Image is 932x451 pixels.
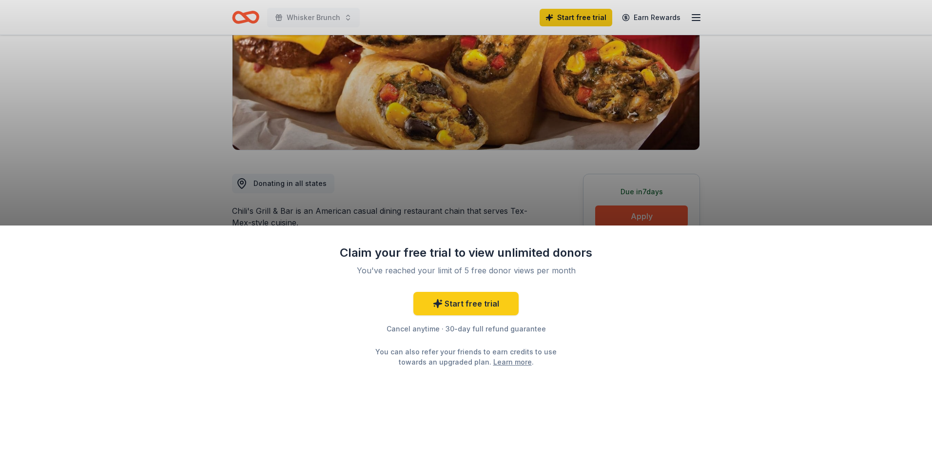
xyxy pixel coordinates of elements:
a: Start free trial [413,292,519,315]
div: You've reached your limit of 5 free donor views per month [351,265,581,276]
a: Learn more [493,357,532,367]
div: Claim your free trial to view unlimited donors [339,245,593,261]
div: You can also refer your friends to earn credits to use towards an upgraded plan. . [367,347,565,367]
div: Cancel anytime · 30-day full refund guarantee [339,323,593,335]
